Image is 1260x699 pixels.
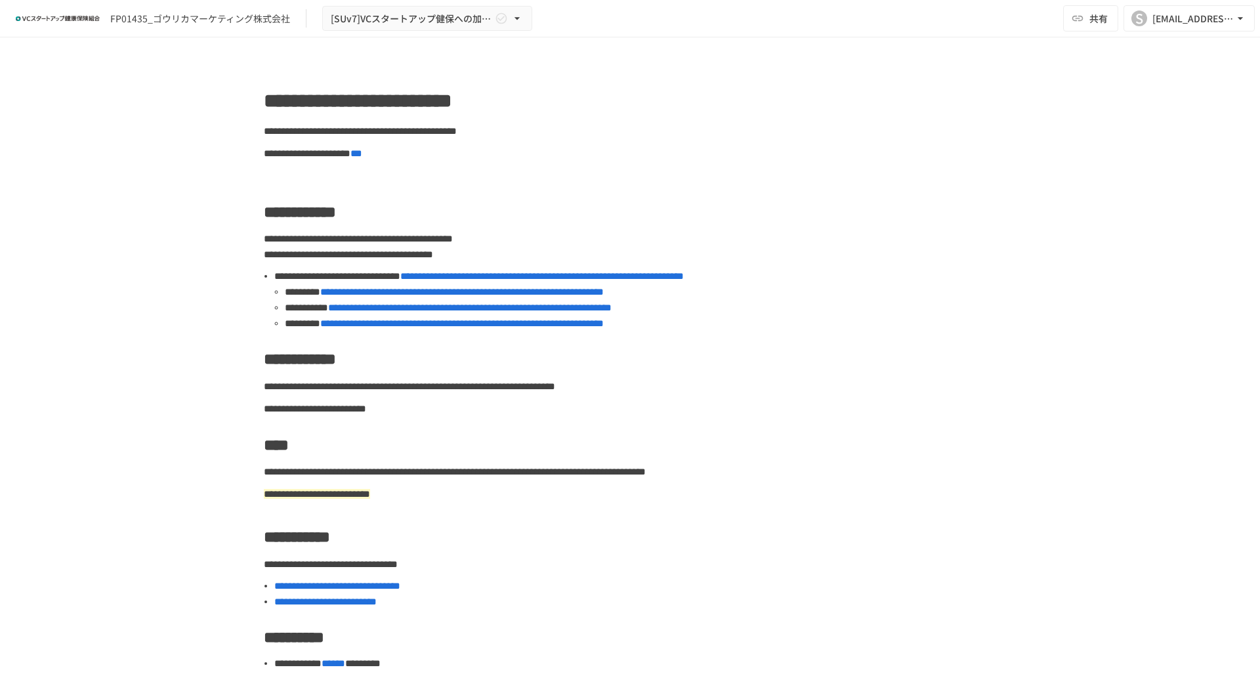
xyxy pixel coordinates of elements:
span: [SUv7]VCスタートアップ健保への加入申請手続き [331,11,492,27]
button: [SUv7]VCスタートアップ健保への加入申請手続き [322,6,532,32]
div: FP01435_ゴウリカマーケティング株式会社 [110,12,290,26]
span: 共有 [1089,11,1108,26]
img: ZDfHsVrhrXUoWEWGWYf8C4Fv4dEjYTEDCNvmL73B7ox [16,8,100,29]
div: [EMAIL_ADDRESS][DOMAIN_NAME] [1152,11,1234,27]
div: S [1131,11,1147,26]
button: 共有 [1063,5,1118,32]
button: S[EMAIL_ADDRESS][DOMAIN_NAME] [1123,5,1255,32]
